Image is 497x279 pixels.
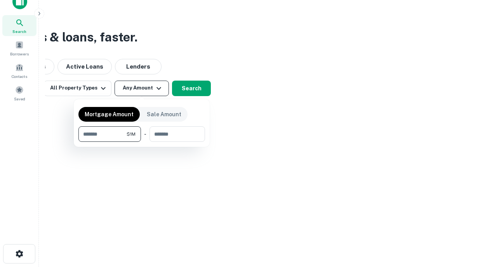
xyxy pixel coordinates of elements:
[144,126,146,142] div: -
[147,110,181,119] p: Sale Amount
[458,217,497,254] iframe: Chat Widget
[127,131,136,138] span: $1M
[85,110,134,119] p: Mortgage Amount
